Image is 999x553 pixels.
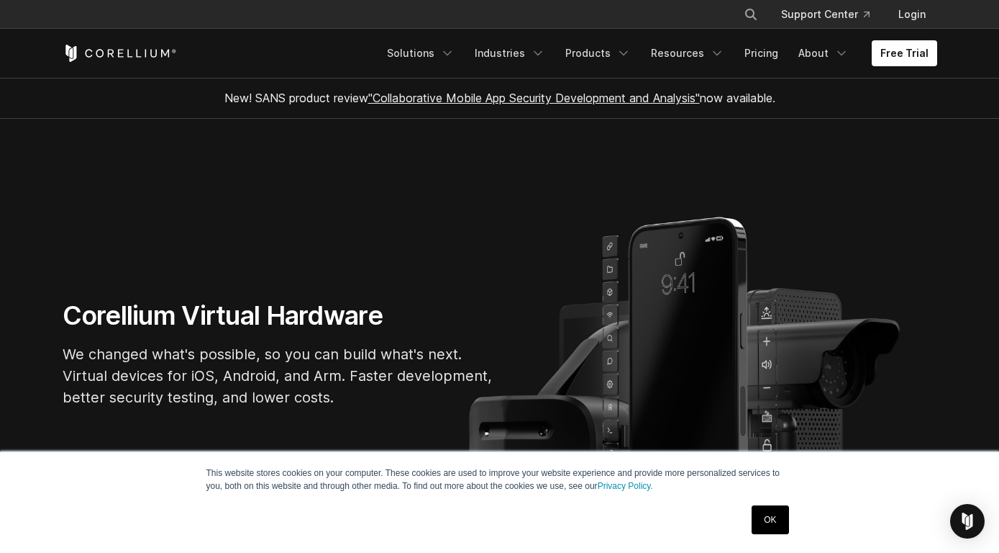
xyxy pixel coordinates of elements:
[224,91,775,105] span: New! SANS product review now available.
[63,343,494,408] p: We changed what's possible, so you can build what's next. Virtual devices for iOS, Android, and A...
[598,481,653,491] a: Privacy Policy.
[770,1,881,27] a: Support Center
[726,1,937,27] div: Navigation Menu
[368,91,700,105] a: "Collaborative Mobile App Security Development and Analysis"
[950,504,985,539] div: Open Intercom Messenger
[378,40,937,66] div: Navigation Menu
[63,45,177,62] a: Corellium Home
[752,505,788,534] a: OK
[63,300,494,332] h1: Corellium Virtual Hardware
[557,40,639,66] a: Products
[872,40,937,66] a: Free Trial
[738,1,764,27] button: Search
[736,40,787,66] a: Pricing
[887,1,937,27] a: Login
[790,40,857,66] a: About
[642,40,733,66] a: Resources
[206,467,793,493] p: This website stores cookies on your computer. These cookies are used to improve your website expe...
[466,40,554,66] a: Industries
[378,40,463,66] a: Solutions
